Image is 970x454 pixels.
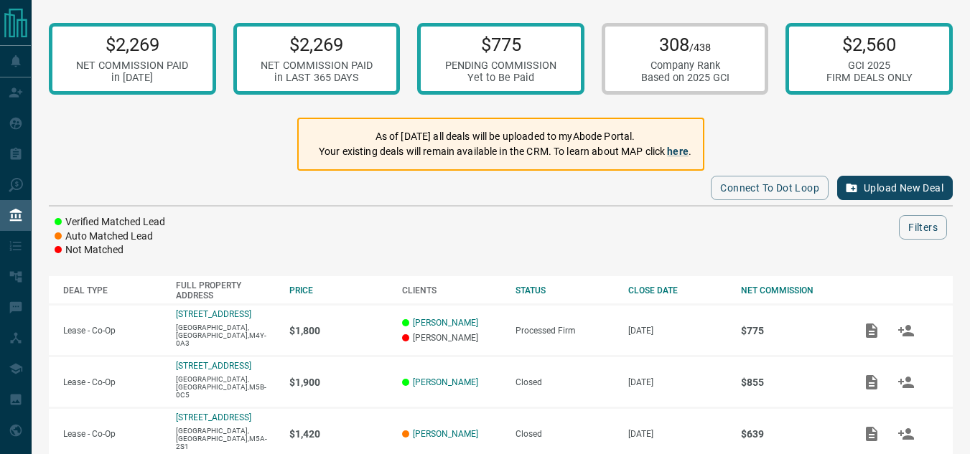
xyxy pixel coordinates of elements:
[261,34,373,55] p: $2,269
[289,377,388,388] p: $1,900
[402,333,500,343] p: [PERSON_NAME]
[413,318,478,328] a: [PERSON_NAME]
[899,215,947,240] button: Filters
[176,412,251,422] a: [STREET_ADDRESS]
[889,325,923,335] span: Match Clients
[402,285,500,295] div: CLIENTS
[176,323,274,347] p: [GEOGRAPHIC_DATA],[GEOGRAPHIC_DATA],M4Y-0A3
[176,280,274,301] div: FULL PROPERTY ADDRESS
[289,428,388,440] p: $1,420
[76,34,188,55] p: $2,269
[516,326,614,336] div: Processed Firm
[854,325,889,335] span: Add / View Documents
[628,377,727,387] p: [DATE]
[628,429,727,439] p: [DATE]
[63,285,162,295] div: DEAL TYPE
[741,428,839,440] p: $639
[445,34,556,55] p: $775
[689,42,711,54] span: /438
[413,429,478,439] a: [PERSON_NAME]
[837,176,953,200] button: Upload New Deal
[826,72,913,84] div: FIRM DEALS ONLY
[711,176,829,200] button: Connect to Dot Loop
[319,144,691,159] p: Your existing deals will remain available in the CRM. To learn about MAP click .
[641,34,729,55] p: 308
[826,34,913,55] p: $2,560
[55,243,165,257] li: Not Matched
[63,429,162,439] p: Lease - Co-Op
[55,230,165,244] li: Auto Matched Lead
[176,361,251,371] a: [STREET_ADDRESS]
[319,129,691,144] p: As of [DATE] all deals will be uploaded to myAbode Portal.
[76,60,188,72] div: NET COMMISSION PAID
[55,215,165,230] li: Verified Matched Lead
[413,377,478,387] a: [PERSON_NAME]
[516,285,614,295] div: STATUS
[289,285,388,295] div: PRICE
[261,60,373,72] div: NET COMMISSION PAID
[445,72,556,84] div: Yet to Be Paid
[854,428,889,438] span: Add / View Documents
[889,428,923,438] span: Match Clients
[641,60,729,72] div: Company Rank
[854,377,889,387] span: Add / View Documents
[741,285,839,295] div: NET COMMISSION
[628,326,727,336] p: [DATE]
[63,377,162,387] p: Lease - Co-Op
[445,60,556,72] div: PENDING COMMISSION
[516,429,614,439] div: Closed
[667,146,689,157] a: here
[176,427,274,450] p: [GEOGRAPHIC_DATA],[GEOGRAPHIC_DATA],M5A-2S1
[741,377,839,388] p: $855
[826,60,913,72] div: GCI 2025
[516,377,614,387] div: Closed
[889,377,923,387] span: Match Clients
[76,72,188,84] div: in [DATE]
[176,309,251,319] a: [STREET_ADDRESS]
[63,326,162,336] p: Lease - Co-Op
[261,72,373,84] div: in LAST 365 DAYS
[741,325,839,336] p: $775
[628,285,727,295] div: CLOSE DATE
[641,72,729,84] div: Based on 2025 GCI
[176,375,274,399] p: [GEOGRAPHIC_DATA],[GEOGRAPHIC_DATA],M5B-0C5
[289,325,388,336] p: $1,800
